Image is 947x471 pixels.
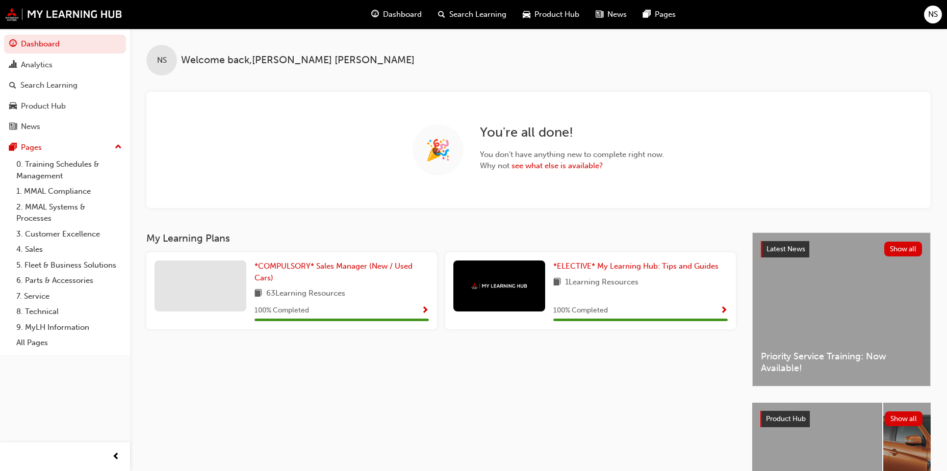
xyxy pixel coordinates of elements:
[596,8,603,21] span: news-icon
[21,142,42,153] div: Pages
[254,261,413,282] span: *COMPULSORY* Sales Manager (New / Used Cars)
[587,4,635,25] a: news-iconNews
[553,261,719,271] span: *ELECTIVE* My Learning Hub: Tips and Guides
[12,156,126,184] a: 0. Training Schedules & Management
[761,241,922,257] a: Latest NewsShow all
[760,411,923,427] a: Product HubShow all
[553,276,561,289] span: book-icon
[553,260,723,272] a: *ELECTIVE* My Learning Hub: Tips and Guides
[9,61,17,70] span: chart-icon
[655,9,676,20] span: Pages
[4,33,126,138] button: DashboardAnalyticsSearch LearningProduct HubNews
[363,4,430,25] a: guage-iconDashboard
[12,273,126,289] a: 6. Parts & Accessories
[635,4,684,25] a: pages-iconPages
[425,144,451,156] span: 🎉
[430,4,515,25] a: search-iconSearch Learning
[4,138,126,157] button: Pages
[607,9,627,20] span: News
[511,161,603,170] a: see what else is available?
[9,40,17,49] span: guage-icon
[421,304,429,317] button: Show Progress
[884,242,923,256] button: Show all
[480,160,664,172] span: Why not
[9,122,17,132] span: news-icon
[21,100,66,112] div: Product Hub
[752,232,931,386] a: Latest NewsShow allPriority Service Training: Now Available!
[12,242,126,257] a: 4. Sales
[12,199,126,226] a: 2. MMAL Systems & Processes
[523,8,530,21] span: car-icon
[5,8,122,21] img: mmal
[9,143,17,152] span: pages-icon
[438,8,445,21] span: search-icon
[766,414,806,423] span: Product Hub
[4,35,126,54] a: Dashboard
[471,283,527,290] img: mmal
[254,260,429,283] a: *COMPULSORY* Sales Manager (New / Used Cars)
[254,305,309,317] span: 100 % Completed
[928,9,938,20] span: NS
[720,304,728,317] button: Show Progress
[12,320,126,335] a: 9. MyLH Information
[643,8,651,21] span: pages-icon
[157,55,167,66] span: NS
[9,81,16,90] span: search-icon
[21,121,40,133] div: News
[534,9,579,20] span: Product Hub
[9,102,17,111] span: car-icon
[12,226,126,242] a: 3. Customer Excellence
[924,6,942,23] button: NS
[266,287,345,300] span: 63 Learning Resources
[112,451,120,463] span: prev-icon
[4,56,126,74] a: Analytics
[20,80,78,91] div: Search Learning
[12,184,126,199] a: 1. MMAL Compliance
[146,232,736,244] h3: My Learning Plans
[254,287,262,300] span: book-icon
[480,124,664,141] h2: You're all done!
[4,117,126,136] a: News
[766,245,805,253] span: Latest News
[12,304,126,320] a: 8. Technical
[115,141,122,154] span: up-icon
[449,9,506,20] span: Search Learning
[885,411,923,426] button: Show all
[21,59,53,71] div: Analytics
[480,149,664,161] span: You don't have anything new to complete right now.
[4,76,126,95] a: Search Learning
[12,289,126,304] a: 7. Service
[371,8,379,21] span: guage-icon
[761,351,922,374] span: Priority Service Training: Now Available!
[383,9,422,20] span: Dashboard
[515,4,587,25] a: car-iconProduct Hub
[421,306,429,316] span: Show Progress
[12,257,126,273] a: 5. Fleet & Business Solutions
[12,335,126,351] a: All Pages
[4,97,126,116] a: Product Hub
[181,55,415,66] span: Welcome back , [PERSON_NAME] [PERSON_NAME]
[553,305,608,317] span: 100 % Completed
[720,306,728,316] span: Show Progress
[565,276,638,289] span: 1 Learning Resources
